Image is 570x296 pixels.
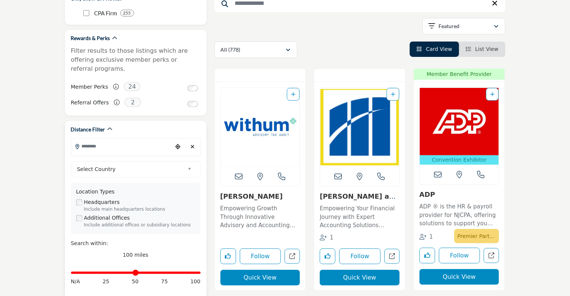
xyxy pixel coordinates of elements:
[330,234,334,241] span: 1
[71,80,108,94] label: Member Perks
[123,252,149,258] span: 100 miles
[71,46,201,73] p: Filter results to those listings which are offering exclusive member perks or referral programs.
[419,202,499,228] p: ADP ® is the HR & payroll provider for NJCPA, offering solutions to support you and your clients ...
[240,248,281,264] button: Follow
[103,278,109,286] span: 25
[490,91,495,97] a: Add To List
[220,248,236,264] button: Like listing
[220,202,300,230] a: Empowering Growth Through Innovative Advisory and Accounting Solutions This forward-thinking, tec...
[320,204,400,230] p: Empowering Your Financial Journey with Expert Accounting Solutions Specializing in accounting ser...
[320,88,399,167] img: Magone and Company, PC
[484,248,499,263] a: Open adp in new tab
[120,10,134,16] div: 255 Results For CPA Firm
[457,231,496,241] p: Premier Partner
[84,214,130,222] label: Additional Offices
[391,91,395,97] a: Add To List
[426,46,452,52] span: Card View
[123,10,131,16] b: 255
[95,9,117,18] p: CPA Firm: CPA Firm
[71,34,110,42] h2: Rewards & Perks
[459,42,505,57] li: List View
[172,139,183,155] div: Choose your current location
[188,85,198,91] input: Switch to Member Perks
[76,188,195,196] div: Location Types
[320,248,335,264] button: Like listing
[430,234,433,240] span: 1
[221,46,241,54] p: All (778)
[188,101,198,107] input: Switch to Referral Offers
[320,88,399,167] a: Open Listing in new tab
[77,165,185,174] span: Select Country
[419,248,435,263] button: Like listing
[339,248,381,264] button: Follow
[124,82,140,91] span: 24
[419,233,433,241] div: Followers
[420,88,499,165] a: Open Listing in new tab
[439,248,480,263] button: Follow
[410,42,459,57] li: Card View
[220,192,300,201] h3: Withum
[71,96,109,109] label: Referral Offers
[84,206,195,213] div: Include main headquarters locations
[220,192,283,200] a: [PERSON_NAME]
[419,190,435,198] a: ADP
[384,249,400,264] a: Open magone-and-company-pc in new tab
[320,192,399,208] a: [PERSON_NAME] and Company, ...
[132,278,139,286] span: 50
[416,70,503,78] span: Member Benefit Provider
[161,278,168,286] span: 75
[190,278,201,286] span: 100
[439,22,459,30] p: Featured
[187,139,198,155] div: Clear search location
[422,18,505,34] button: Featured
[220,204,300,230] p: Empowering Growth Through Innovative Advisory and Accounting Solutions This forward-thinking, tec...
[419,201,499,228] a: ADP ® is the HR & payroll provider for NJCPA, offering solutions to support you and your clients ...
[285,249,300,264] a: Open withum in new tab
[320,270,400,286] button: Quick View
[220,270,300,286] button: Quick View
[320,234,334,242] div: Followers
[320,192,400,201] h3: Magone and Company, PC
[475,46,498,52] span: List View
[420,88,499,155] img: ADP
[71,239,201,247] div: Search within:
[421,156,498,164] p: Convention Exhibitor
[84,198,120,206] label: Headquarters
[124,98,141,107] span: 2
[221,88,300,167] img: Withum
[466,46,499,52] a: View List
[291,91,295,97] a: Add To List
[71,278,80,286] span: N/A
[71,126,105,133] h2: Distance Filter
[419,190,499,199] h3: ADP
[419,269,499,285] button: Quick View
[416,46,452,52] a: View Card
[214,42,297,58] button: All (778)
[71,139,172,153] input: Search Location
[320,202,400,230] a: Empowering Your Financial Journey with Expert Accounting Solutions Specializing in accounting ser...
[83,10,89,16] input: CPA Firm checkbox
[84,222,195,229] div: Include additional offices or subsidiary locations
[221,88,300,167] a: Open Listing in new tab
